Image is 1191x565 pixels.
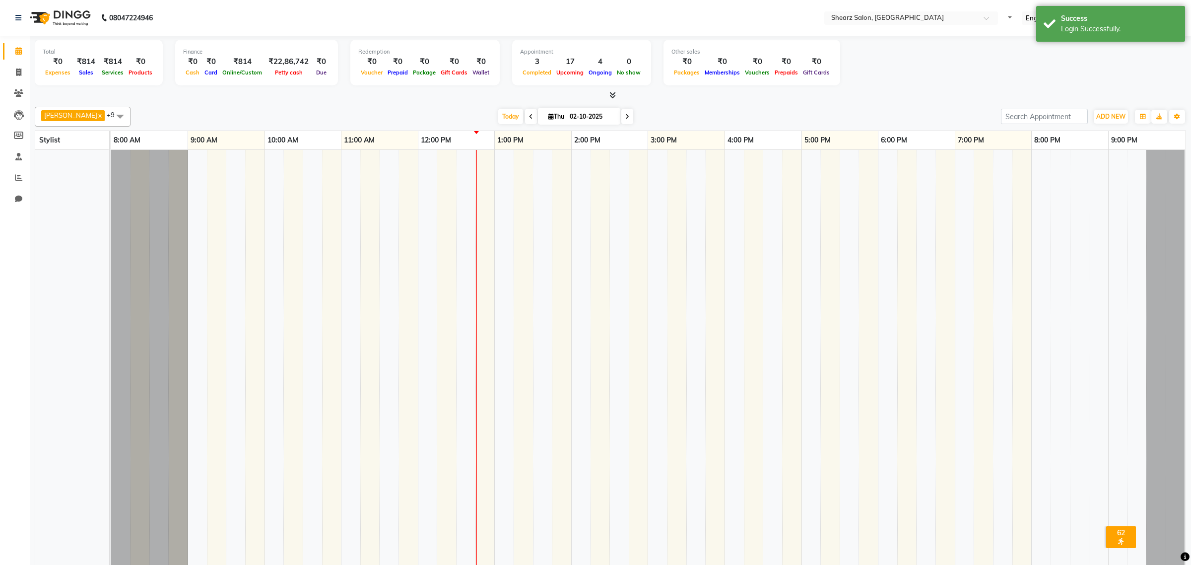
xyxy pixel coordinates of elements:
div: ₹0 [742,56,772,68]
span: Packages [671,69,702,76]
span: Services [99,69,126,76]
span: +9 [107,111,122,119]
a: 6:00 PM [878,133,910,147]
div: 4 [586,56,614,68]
a: 3:00 PM [648,133,679,147]
span: Cash [183,69,202,76]
div: ₹0 [410,56,438,68]
span: [PERSON_NAME] [44,111,97,119]
div: Appointment [520,48,643,56]
div: ₹814 [73,56,99,68]
div: ₹0 [313,56,330,68]
a: 5:00 PM [802,133,833,147]
span: Due [314,69,329,76]
div: ₹0 [470,56,492,68]
span: Prepaids [772,69,800,76]
span: Package [410,69,438,76]
div: ₹0 [183,56,202,68]
div: ₹0 [385,56,410,68]
div: ₹0 [126,56,155,68]
div: ₹22,86,742 [265,56,313,68]
div: ₹814 [220,56,265,68]
span: Products [126,69,155,76]
a: x [97,111,102,119]
span: Thu [546,113,567,120]
span: Upcoming [554,69,586,76]
div: ₹0 [358,56,385,68]
div: 0 [614,56,643,68]
span: Sales [76,69,96,76]
div: ₹0 [772,56,800,68]
button: ADD NEW [1094,110,1128,124]
input: Search Appointment [1001,109,1088,124]
a: 12:00 PM [418,133,454,147]
div: Total [43,48,155,56]
span: Online/Custom [220,69,265,76]
div: Finance [183,48,330,56]
a: 8:00 PM [1032,133,1063,147]
div: ₹0 [202,56,220,68]
a: 9:00 PM [1109,133,1140,147]
div: Success [1061,13,1178,24]
div: Login Successfully. [1061,24,1178,34]
span: Today [498,109,523,124]
div: 3 [520,56,554,68]
span: Wallet [470,69,492,76]
a: 2:00 PM [572,133,603,147]
a: 11:00 AM [341,133,377,147]
span: No show [614,69,643,76]
div: ₹814 [99,56,126,68]
img: logo [25,4,93,32]
a: 8:00 AM [111,133,143,147]
span: Stylist [39,136,60,144]
a: 7:00 PM [955,133,987,147]
span: Expenses [43,69,73,76]
span: Prepaid [385,69,410,76]
div: ₹0 [702,56,742,68]
div: 62 [1108,528,1134,537]
div: Redemption [358,48,492,56]
a: 1:00 PM [495,133,526,147]
span: ADD NEW [1096,113,1125,120]
span: Vouchers [742,69,772,76]
div: Other sales [671,48,832,56]
a: 9:00 AM [188,133,220,147]
span: Petty cash [272,69,305,76]
span: Ongoing [586,69,614,76]
span: Card [202,69,220,76]
a: 10:00 AM [265,133,301,147]
div: ₹0 [800,56,832,68]
span: Voucher [358,69,385,76]
div: ₹0 [671,56,702,68]
span: Memberships [702,69,742,76]
span: Completed [520,69,554,76]
div: ₹0 [438,56,470,68]
span: Gift Cards [438,69,470,76]
input: 2025-10-02 [567,109,616,124]
div: ₹0 [43,56,73,68]
iframe: chat widget [1149,525,1181,555]
div: 17 [554,56,586,68]
b: 08047224946 [109,4,153,32]
span: Gift Cards [800,69,832,76]
a: 4:00 PM [725,133,756,147]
